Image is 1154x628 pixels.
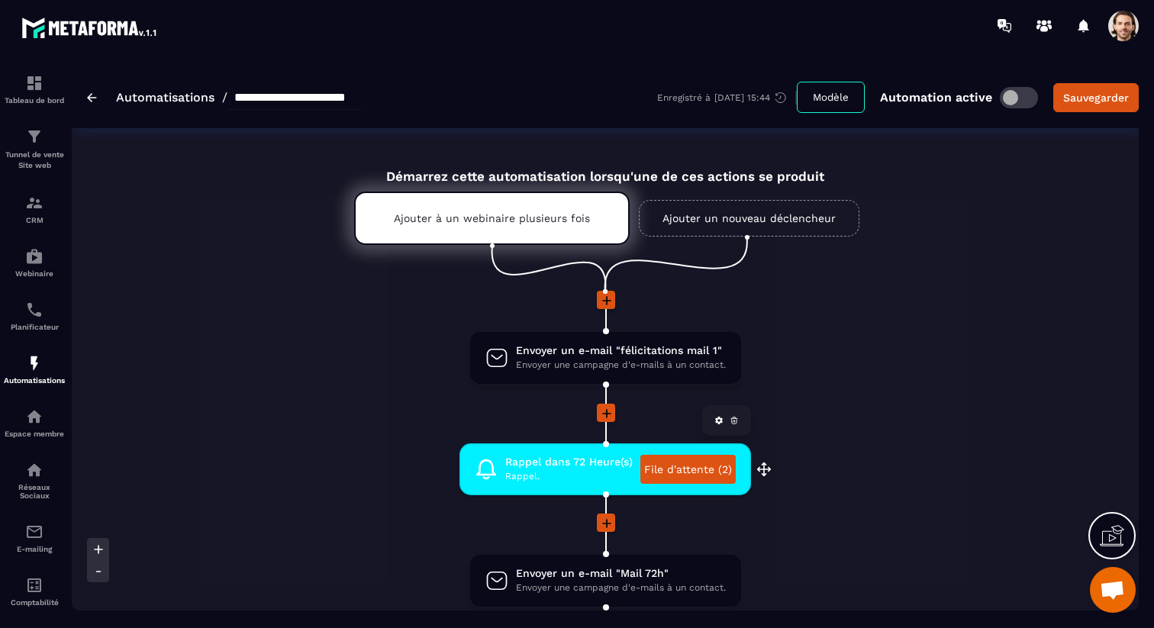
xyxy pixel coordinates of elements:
[4,565,65,618] a: accountantaccountantComptabilité
[21,14,159,41] img: logo
[25,194,44,212] img: formation
[25,247,44,266] img: automations
[1053,83,1139,112] button: Sauvegarder
[4,545,65,553] p: E-mailing
[516,358,726,372] span: Envoyer une campagne d'e-mails à un contact.
[639,200,859,237] a: Ajouter un nouveau déclencheur
[4,289,65,343] a: schedulerschedulerPlanificateur
[657,91,797,105] div: Enregistré à
[4,182,65,236] a: formationformationCRM
[4,216,65,224] p: CRM
[4,483,65,500] p: Réseaux Sociaux
[505,469,633,484] span: Rappel.
[4,511,65,565] a: emailemailE-mailing
[4,396,65,449] a: automationsautomationsEspace membre
[25,74,44,92] img: formation
[516,566,726,581] span: Envoyer un e-mail "Mail 72h"
[1090,567,1136,613] div: Ouvrir le chat
[505,455,633,469] span: Rappel dans 72 Heure(s)
[4,343,65,396] a: automationsautomationsAutomatisations
[4,598,65,607] p: Comptabilité
[222,90,227,105] span: /
[25,354,44,372] img: automations
[880,90,992,105] p: Automation active
[4,63,65,116] a: formationformationTableau de bord
[4,323,65,331] p: Planificateur
[4,150,65,171] p: Tunnel de vente Site web
[25,576,44,594] img: accountant
[4,449,65,511] a: social-networksocial-networkRéseaux Sociaux
[1063,90,1129,105] div: Sauvegarder
[640,455,736,484] a: File d'attente (2)
[25,461,44,479] img: social-network
[316,151,895,184] div: Démarrez cette automatisation lorsqu'une de ces actions se produit
[116,90,214,105] a: Automatisations
[4,269,65,278] p: Webinaire
[394,212,590,224] p: Ajouter à un webinaire plusieurs fois
[25,407,44,426] img: automations
[797,82,865,113] button: Modèle
[25,523,44,541] img: email
[516,581,726,595] span: Envoyer une campagne d'e-mails à un contact.
[25,301,44,319] img: scheduler
[87,93,97,102] img: arrow
[4,116,65,182] a: formationformationTunnel de vente Site web
[4,376,65,385] p: Automatisations
[4,430,65,438] p: Espace membre
[4,96,65,105] p: Tableau de bord
[516,343,726,358] span: Envoyer un e-mail "félicitations mail 1"
[714,92,770,103] p: [DATE] 15:44
[25,127,44,146] img: formation
[4,236,65,289] a: automationsautomationsWebinaire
